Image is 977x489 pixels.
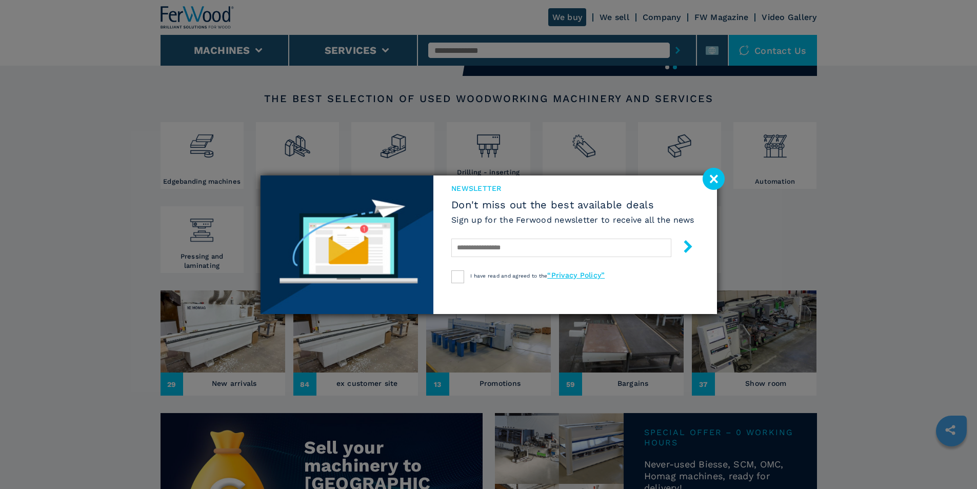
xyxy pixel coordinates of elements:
[547,271,605,279] a: “Privacy Policy”
[451,199,694,211] span: Don't miss out the best available deals
[261,175,434,314] img: Newsletter image
[451,183,694,193] span: newsletter
[451,214,694,226] h6: Sign up for the Ferwood newsletter to receive all the news
[671,236,694,260] button: submit-button
[470,273,605,279] span: I have read and agreed to the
